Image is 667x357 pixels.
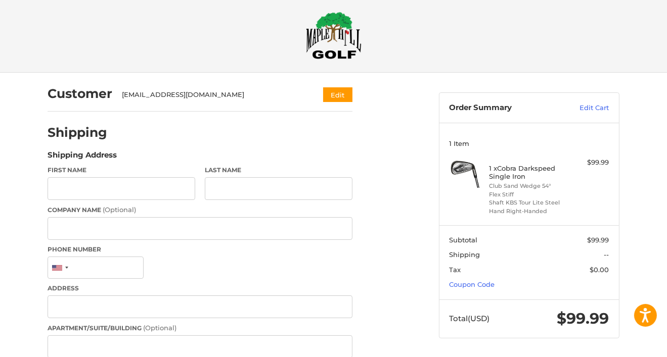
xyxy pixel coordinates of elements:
a: Coupon Code [450,280,495,288]
span: Shipping [450,250,480,259]
div: United States: +1 [48,257,71,279]
h3: Order Summary [450,103,558,113]
label: Last Name [205,166,352,175]
label: Address [48,284,352,293]
h2: Customer [48,86,112,101]
span: $0.00 [590,266,609,274]
label: Phone Number [48,245,352,254]
li: Flex Stiff [490,190,567,199]
div: [EMAIL_ADDRESS][DOMAIN_NAME] [122,90,304,100]
button: Edit [323,87,352,102]
h3: 1 Item [450,139,609,147]
img: Maple Hill Golf [306,12,362,59]
li: Hand Right-Handed [490,207,567,216]
label: First Name [48,166,195,175]
span: -- [604,250,609,259]
legend: Shipping Address [48,149,117,166]
h4: 1 x Cobra Darkspeed Single Iron [490,164,567,181]
h2: Shipping [48,125,107,140]
label: Company Name [48,205,352,215]
span: $99.99 [588,236,609,244]
div: $99.99 [569,158,609,168]
span: Tax [450,266,461,274]
li: Shaft KBS Tour Lite Steel [490,198,567,207]
small: (Optional) [143,324,176,332]
label: Apartment/Suite/Building [48,323,352,333]
span: Subtotal [450,236,478,244]
a: Edit Cart [558,103,609,113]
small: (Optional) [103,206,136,214]
li: Club Sand Wedge 54° [490,182,567,190]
